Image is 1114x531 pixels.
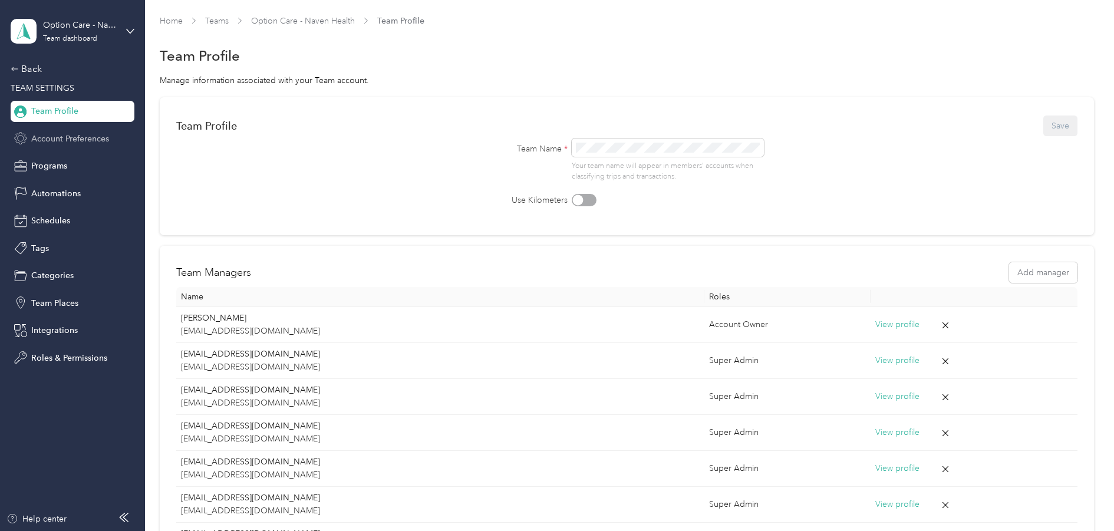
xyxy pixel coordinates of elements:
span: TEAM SETTINGS [11,83,74,93]
iframe: Everlance-gr Chat Button Frame [1048,465,1114,531]
th: Roles [704,287,871,307]
div: Super Admin [709,354,866,367]
div: Option Care - Naven Health [43,19,117,31]
p: [EMAIL_ADDRESS][DOMAIN_NAME] [181,456,700,469]
span: Integrations [31,324,78,337]
p: [EMAIL_ADDRESS][DOMAIN_NAME] [181,433,700,446]
a: Home [160,16,183,26]
div: Manage information associated with your Team account. [160,74,1094,87]
p: [EMAIL_ADDRESS][DOMAIN_NAME] [181,325,700,338]
span: Account Preferences [31,133,109,145]
button: View profile [875,390,919,403]
p: Your team name will appear in members’ accounts when classifying trips and transactions. [572,161,764,182]
button: View profile [875,354,919,367]
label: Use Kilometers [462,194,568,206]
div: Back [11,62,128,76]
div: Super Admin [709,462,866,475]
div: Super Admin [709,498,866,511]
span: Automations [31,187,81,200]
span: Team Places [31,297,78,309]
button: View profile [875,462,919,475]
button: View profile [875,318,919,331]
p: [EMAIL_ADDRESS][DOMAIN_NAME] [181,492,700,504]
p: [EMAIL_ADDRESS][DOMAIN_NAME] [181,348,700,361]
h2: Team Managers [176,265,251,281]
p: [EMAIL_ADDRESS][DOMAIN_NAME] [181,504,700,517]
a: Teams [205,16,229,26]
a: Option Care - Naven Health [251,16,355,26]
div: Super Admin [709,426,866,439]
div: Team Profile [176,120,237,132]
button: Add manager [1009,262,1077,283]
p: [EMAIL_ADDRESS][DOMAIN_NAME] [181,469,700,481]
p: [EMAIL_ADDRESS][DOMAIN_NAME] [181,420,700,433]
th: Name [176,287,704,307]
h1: Team Profile [160,50,240,62]
span: Programs [31,160,67,172]
span: Schedules [31,215,70,227]
div: Super Admin [709,390,866,403]
div: Team dashboard [43,35,97,42]
button: View profile [875,498,919,511]
p: [PERSON_NAME] [181,312,700,325]
span: Tags [31,242,49,255]
label: Team Name [462,143,568,155]
p: [EMAIL_ADDRESS][DOMAIN_NAME] [181,397,700,410]
p: [EMAIL_ADDRESS][DOMAIN_NAME] [181,361,700,374]
p: [EMAIL_ADDRESS][DOMAIN_NAME] [181,384,700,397]
div: Account Owner [709,318,866,331]
button: View profile [875,426,919,439]
span: Roles & Permissions [31,352,107,364]
span: Team Profile [31,105,78,117]
span: Categories [31,269,74,282]
span: Team Profile [377,15,424,27]
button: Help center [6,513,67,525]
